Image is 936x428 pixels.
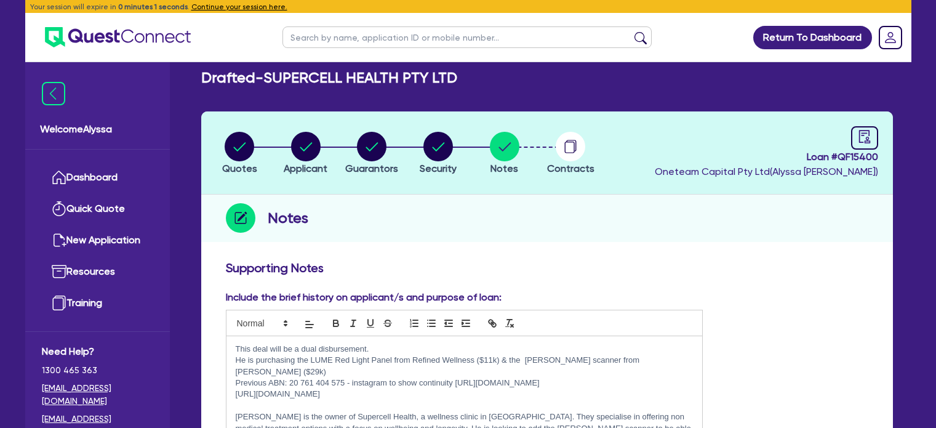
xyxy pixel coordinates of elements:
[42,225,153,256] a: New Application
[42,288,153,319] a: Training
[655,166,878,177] span: Oneteam Capital Pty Ltd ( Alyssa [PERSON_NAME] )
[283,131,328,177] button: Applicant
[236,378,694,389] p: Previous ABN: 20 761 404 575 - instagram to show continuity [URL][DOMAIN_NAME]
[345,131,399,177] button: Guarantors
[547,163,594,174] span: Contracts
[236,355,694,378] p: He is purchasing the LUME Red Light Panel from Refined Wellness ($11k) & the [PERSON_NAME] scanne...
[226,260,868,275] h3: Supporting Notes
[345,163,398,174] span: Guarantors
[222,131,258,177] button: Quotes
[655,150,878,164] span: Loan # QF15400
[874,22,906,54] a: Dropdown toggle
[858,130,871,143] span: audit
[419,131,457,177] button: Security
[40,122,155,137] span: Welcome Alyssa
[222,163,257,174] span: Quotes
[42,382,153,408] a: [EMAIL_ADDRESS][DOMAIN_NAME]
[42,193,153,225] a: Quick Quote
[42,256,153,288] a: Resources
[236,389,694,400] p: [URL][DOMAIN_NAME]
[45,27,191,47] img: quest-connect-logo-blue
[52,201,66,216] img: quick-quote
[490,163,518,174] span: Notes
[546,131,595,177] button: Contracts
[420,163,457,174] span: Security
[52,233,66,248] img: new-application
[282,26,652,48] input: Search by name, application ID or mobile number...
[489,131,520,177] button: Notes
[191,1,287,12] button: Continue your session here.
[226,203,255,233] img: step-icon
[118,2,188,11] span: 0 minutes 1 seconds
[42,162,153,193] a: Dashboard
[52,264,66,279] img: resources
[42,364,153,377] span: 1300 465 363
[42,82,65,105] img: icon-menu-close
[42,344,153,359] span: Need Help?
[201,69,457,87] h2: Drafted - SUPERCELL HEALTH PTY LTD
[753,26,872,49] a: Return To Dashboard
[236,344,694,355] p: This deal will be a dual disbursement.
[268,207,308,229] h2: Notes
[226,290,502,305] label: Include the brief history on applicant/s and purpose of loan:
[284,163,327,174] span: Applicant
[52,296,66,310] img: training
